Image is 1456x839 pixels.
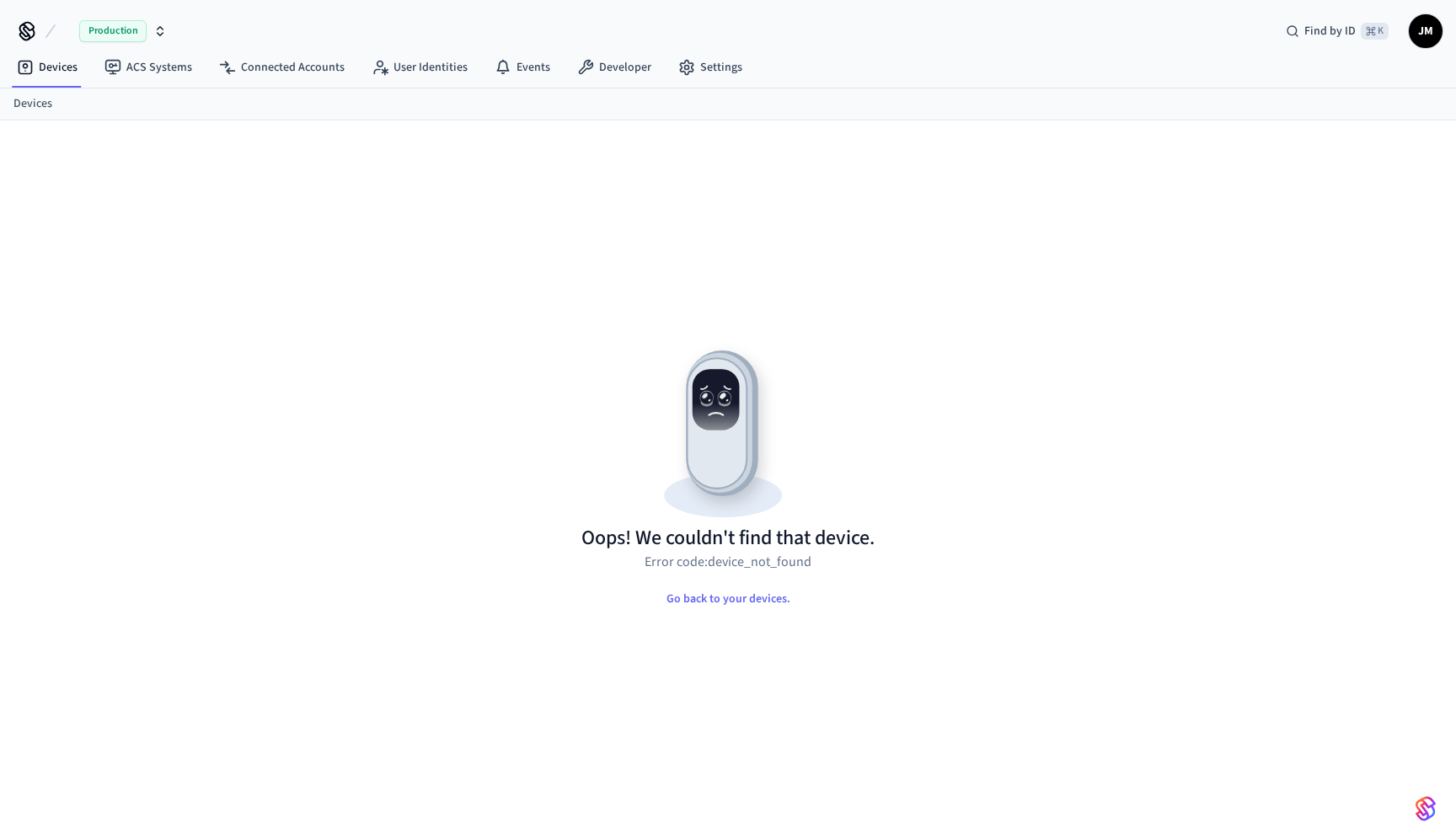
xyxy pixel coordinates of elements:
a: Devices [3,52,91,83]
span: Production [79,20,147,42]
a: Developer [564,52,665,83]
a: Connected Accounts [206,52,358,83]
h1: Oops! We couldn't find that device. [581,525,875,552]
a: Settings [665,52,756,83]
span: Find by ID [1304,23,1356,40]
a: ACS Systems [91,52,206,83]
a: User Identities [358,52,481,83]
p: Error code: device_not_found [645,552,811,572]
span: ⌘ K [1361,23,1389,40]
div: Find by ID⌘ K [1272,16,1402,46]
a: Devices [13,95,52,113]
span: JM [1410,16,1441,46]
button: Go back to your devices. [653,582,804,616]
img: SeamLogoGradient.69752ec5.svg [1416,795,1436,822]
img: Resource not found [581,336,875,525]
button: JM [1409,14,1443,48]
a: Events [481,52,564,83]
